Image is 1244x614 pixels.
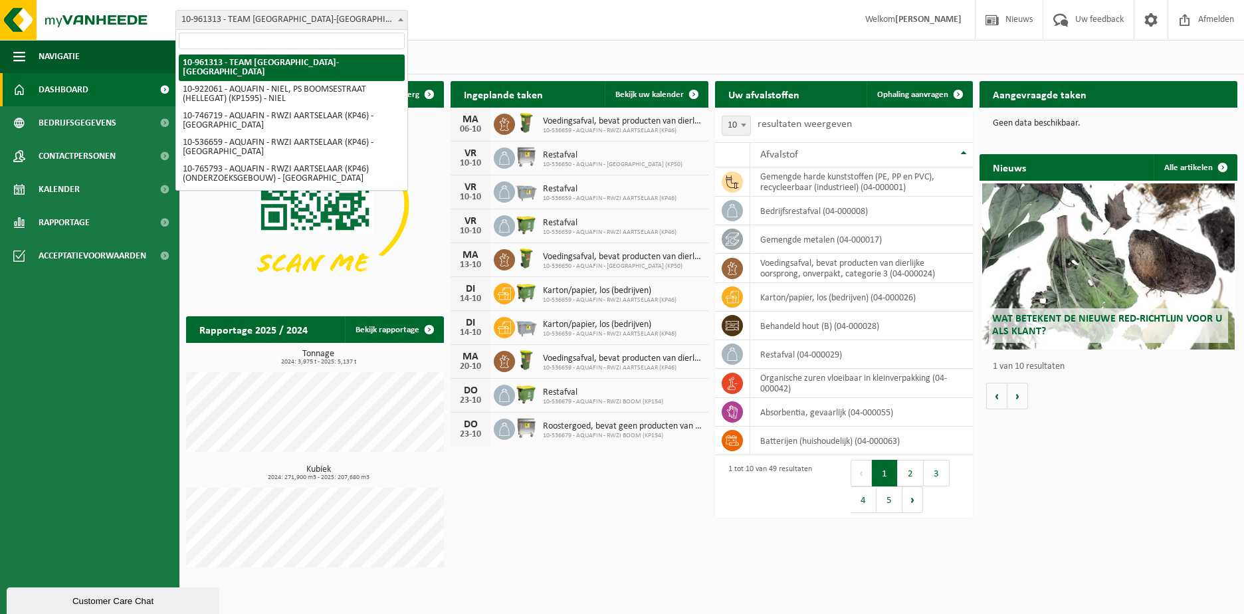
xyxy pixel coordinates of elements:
[457,385,484,396] div: DO
[722,116,750,135] span: 10
[515,213,538,236] img: WB-1100-HPE-GN-50
[515,112,538,134] img: WB-0060-HPE-GN-50
[457,362,484,371] div: 20-10
[193,359,444,365] span: 2024: 3,975 t - 2025: 5,137 t
[750,167,973,197] td: gemengde harde kunststoffen (PE, PP en PVC), recycleerbaar (industrieel) (04-000001)
[750,369,973,398] td: organische zuren vloeibaar in kleinverpakking (04-000042)
[543,320,676,330] span: Karton/papier, los (bedrijven)
[993,362,1231,371] p: 1 van 10 resultaten
[457,328,484,338] div: 14-10
[982,183,1235,350] a: Wat betekent de nieuwe RED-richtlijn voor u als klant?
[750,340,973,369] td: restafval (04-000029)
[515,247,538,270] img: WB-0060-HPE-GN-50
[543,296,676,304] span: 10-536659 - AQUAFIN - RWZI AARTSELAAR (KP46)
[457,216,484,227] div: VR
[851,486,877,513] button: 4
[898,460,924,486] button: 2
[39,40,80,73] span: Navigatie
[515,417,538,439] img: WB-1100-GAL-GY-01
[457,250,484,260] div: MA
[980,81,1100,107] h2: Aangevraagde taken
[750,254,973,283] td: voedingsafval, bevat producten van dierlijke oorsprong, onverpakt, categorie 3 (04-000024)
[715,81,813,107] h2: Uw afvalstoffen
[345,316,443,343] a: Bekijk rapportage
[176,11,407,29] span: 10-961313 - TEAM ANTWERPEN-ZUID
[39,140,116,173] span: Contactpersonen
[457,193,484,202] div: 10-10
[457,148,484,159] div: VR
[179,108,405,134] li: 10-746719 - AQUAFIN - RWZI AARTSELAAR (KP46) - [GEOGRAPHIC_DATA]
[457,294,484,304] div: 14-10
[7,585,222,614] iframe: chat widget
[179,81,405,108] li: 10-922061 - AQUAFIN - NIEL, PS BOOMSESTRAAT (HELLEGAT) (KP1595) - NIEL
[750,427,973,455] td: batterijen (huishoudelijk) (04-000063)
[867,81,972,108] a: Ophaling aanvragen
[986,383,1007,409] button: Vorige
[750,283,973,312] td: karton/papier, los (bedrijven) (04-000026)
[543,195,676,203] span: 10-536659 - AQUAFIN - RWZI AARTSELAAR (KP46)
[543,150,682,161] span: Restafval
[193,474,444,481] span: 2024: 271,900 m3 - 2025: 207,680 m3
[451,81,556,107] h2: Ingeplande taken
[760,150,798,160] span: Afvalstof
[993,119,1224,128] p: Geen data beschikbaar.
[186,108,444,301] img: Download de VHEPlus App
[543,116,702,127] span: Voedingsafval, bevat producten van dierlijke oorsprong, onverpakt, categorie 3
[750,225,973,254] td: gemengde metalen (04-000017)
[39,73,88,106] span: Dashboard
[515,349,538,371] img: WB-0060-HPE-GN-50
[179,134,405,161] li: 10-536659 - AQUAFIN - RWZI AARTSELAAR (KP46) - [GEOGRAPHIC_DATA]
[457,430,484,439] div: 23-10
[39,173,80,206] span: Kalender
[39,206,90,239] span: Rapportage
[457,284,484,294] div: DI
[615,90,684,99] span: Bekijk uw kalender
[543,354,702,364] span: Voedingsafval, bevat producten van dierlijke oorsprong, onverpakt, categorie 3
[186,316,321,342] h2: Rapportage 2025 / 2024
[543,252,702,262] span: Voedingsafval, bevat producten van dierlijke oorsprong, onverpakt, categorie 3
[457,419,484,430] div: DO
[895,15,962,25] strong: [PERSON_NAME]
[543,364,702,372] span: 10-536659 - AQUAFIN - RWZI AARTSELAAR (KP46)
[457,182,484,193] div: VR
[992,314,1222,337] span: Wat betekent de nieuwe RED-richtlijn voor u als klant?
[515,146,538,168] img: WB-1100-GAL-GY-02
[722,459,812,514] div: 1 tot 10 van 49 resultaten
[39,106,116,140] span: Bedrijfsgegevens
[457,159,484,168] div: 10-10
[175,10,408,30] span: 10-961313 - TEAM ANTWERPEN-ZUID
[980,154,1039,180] h2: Nieuws
[457,260,484,270] div: 13-10
[750,197,973,225] td: bedrijfsrestafval (04-000008)
[543,421,702,432] span: Roostergoed, bevat geen producten van dierlijke oorsprong
[39,239,146,272] span: Acceptatievoorwaarden
[379,81,443,108] button: Verberg
[457,227,484,236] div: 10-10
[877,486,902,513] button: 5
[543,262,702,270] span: 10-536650 - AQUAFIN - [GEOGRAPHIC_DATA] (KP50)
[543,218,676,229] span: Restafval
[543,229,676,237] span: 10-536659 - AQUAFIN - RWZI AARTSELAAR (KP46)
[924,460,950,486] button: 3
[605,81,707,108] a: Bekijk uw kalender
[457,318,484,328] div: DI
[543,184,676,195] span: Restafval
[515,281,538,304] img: WB-1100-HPE-GN-50
[457,352,484,362] div: MA
[543,398,663,406] span: 10-536679 - AQUAFIN - RWZI BOOM (KP154)
[1154,154,1236,181] a: Alle artikelen
[722,116,751,136] span: 10
[179,54,405,81] li: 10-961313 - TEAM [GEOGRAPHIC_DATA]-[GEOGRAPHIC_DATA]
[457,114,484,125] div: MA
[543,127,702,135] span: 10-536659 - AQUAFIN - RWZI AARTSELAAR (KP46)
[515,383,538,405] img: WB-1100-HPE-GN-51
[750,398,973,427] td: absorbentia, gevaarlijk (04-000055)
[457,125,484,134] div: 06-10
[851,460,872,486] button: Previous
[543,387,663,398] span: Restafval
[902,486,923,513] button: Next
[515,315,538,338] img: WB-2500-GAL-GY-01
[543,432,702,440] span: 10-536679 - AQUAFIN - RWZI BOOM (KP154)
[872,460,898,486] button: 1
